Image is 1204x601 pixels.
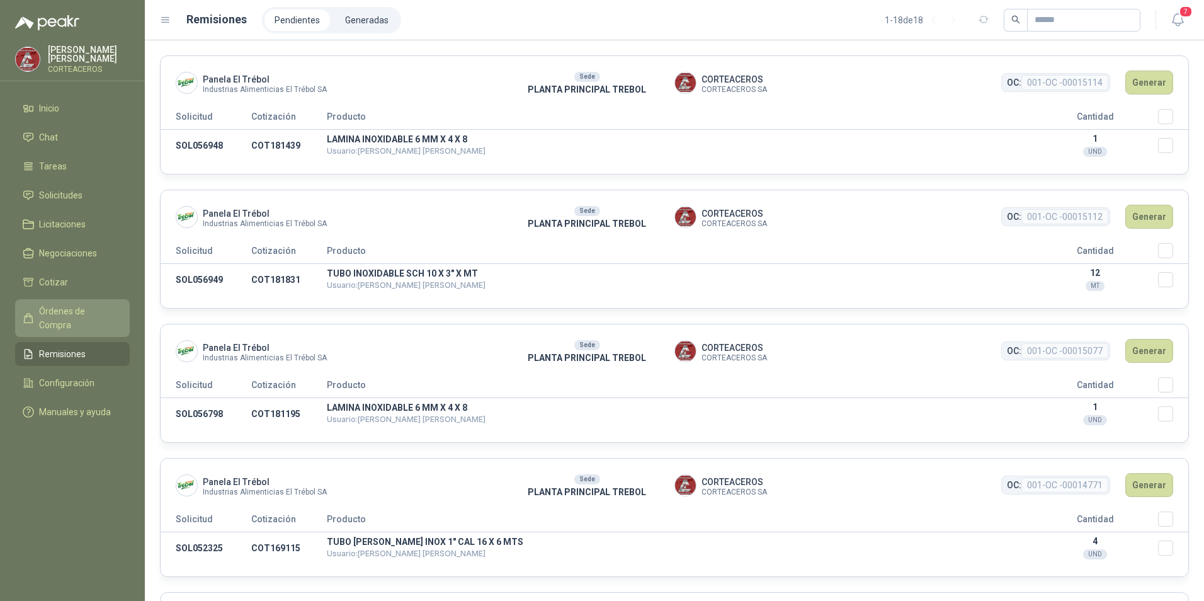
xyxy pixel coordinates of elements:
[1125,205,1173,229] button: Generar
[500,83,674,96] p: PLANTA PRINCIPAL TREBOL
[251,532,327,564] td: COT169115
[1007,344,1021,358] span: OC:
[675,207,696,227] img: Company Logo
[203,72,327,86] span: Panela El Trébol
[251,398,327,430] td: COT181195
[1125,71,1173,94] button: Generar
[1158,130,1188,162] td: Seleccionar/deseleccionar
[1083,147,1107,157] div: UND
[1125,339,1173,363] button: Generar
[701,220,767,227] span: CORTEACEROS SA
[176,72,197,93] img: Company Logo
[176,475,197,496] img: Company Logo
[203,220,327,227] span: Industrias Alimenticias El Trébol SA
[327,403,1032,412] p: LAMINA INOXIDABLE 6 MM X 4 X 8
[203,475,327,489] span: Panela El Trébol
[675,475,696,496] img: Company Logo
[161,243,251,264] th: Solicitud
[161,109,251,130] th: Solicitud
[701,72,767,86] span: CORTEACEROS
[251,243,327,264] th: Cotización
[203,341,327,355] span: Panela El Trébol
[675,341,696,362] img: Company Logo
[701,341,767,355] span: CORTEACEROS
[500,351,674,365] p: PLANTA PRINCIPAL TREBOL
[203,355,327,362] span: Industrias Alimenticias El Trébol SA
[48,45,130,63] p: [PERSON_NAME] [PERSON_NAME]
[1158,532,1188,564] td: Seleccionar/deseleccionar
[327,377,1032,398] th: Producto
[327,135,1032,144] p: LAMINA INOXIDABLE 6 MM X 4 X 8
[1007,478,1021,492] span: OC:
[335,9,399,31] a: Generadas
[39,304,118,332] span: Órdenes de Compra
[203,489,327,496] span: Industrias Alimenticias El Trébol SA
[1158,377,1188,398] th: Seleccionar/deseleccionar
[264,9,330,31] a: Pendientes
[1032,512,1158,532] th: Cantidad
[327,415,486,424] span: Usuario: [PERSON_NAME] [PERSON_NAME]
[203,207,327,220] span: Panela El Trébol
[39,347,86,361] span: Remisiones
[1032,243,1158,264] th: Cantidad
[1021,343,1108,358] span: 001-OC -00015077
[1179,6,1193,18] span: 7
[39,130,58,144] span: Chat
[1158,264,1188,296] td: Seleccionar/deseleccionar
[15,299,130,337] a: Órdenes de Compra
[39,101,59,115] span: Inicio
[251,512,327,532] th: Cotización
[327,549,486,558] span: Usuario: [PERSON_NAME] [PERSON_NAME]
[1032,268,1158,278] p: 12
[1158,243,1188,264] th: Seleccionar/deseleccionar
[39,188,82,202] span: Solicitudes
[15,125,130,149] a: Chat
[251,130,327,162] td: COT181439
[39,246,97,260] span: Negociaciones
[1032,536,1158,546] p: 4
[1007,76,1021,89] span: OC:
[701,86,767,93] span: CORTEACEROS SA
[1032,402,1158,412] p: 1
[15,212,130,236] a: Licitaciones
[500,217,674,231] p: PLANTA PRINCIPAL TREBOL
[161,398,251,430] td: SOL056798
[327,243,1032,264] th: Producto
[16,47,40,71] img: Company Logo
[1021,75,1108,90] span: 001-OC -00015114
[15,183,130,207] a: Solicitudes
[1032,134,1158,144] p: 1
[327,512,1032,532] th: Producto
[161,532,251,564] td: SOL052325
[15,154,130,178] a: Tareas
[1011,15,1020,24] span: search
[161,377,251,398] th: Solicitud
[574,206,600,216] div: Sede
[161,130,251,162] td: SOL056948
[500,485,674,499] p: PLANTA PRINCIPAL TREBOL
[39,405,111,419] span: Manuales y ayuda
[327,269,1032,278] p: TUBO INOXIDABLE SCH 10 X 3" X MT
[161,264,251,296] td: SOL056949
[1032,109,1158,130] th: Cantidad
[701,207,767,220] span: CORTEACEROS
[574,72,600,82] div: Sede
[1083,549,1107,559] div: UND
[574,340,600,350] div: Sede
[1007,210,1021,224] span: OC:
[203,86,327,93] span: Industrias Alimenticias El Trébol SA
[327,109,1032,130] th: Producto
[15,96,130,120] a: Inicio
[186,11,247,28] h1: Remisiones
[39,217,86,231] span: Licitaciones
[1032,377,1158,398] th: Cantidad
[15,15,79,30] img: Logo peakr
[251,377,327,398] th: Cotización
[1021,478,1108,493] span: 001-OC -00014771
[48,66,130,73] p: CORTEACEROS
[885,10,963,30] div: 1 - 18 de 18
[176,341,197,362] img: Company Logo
[1158,398,1188,430] td: Seleccionar/deseleccionar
